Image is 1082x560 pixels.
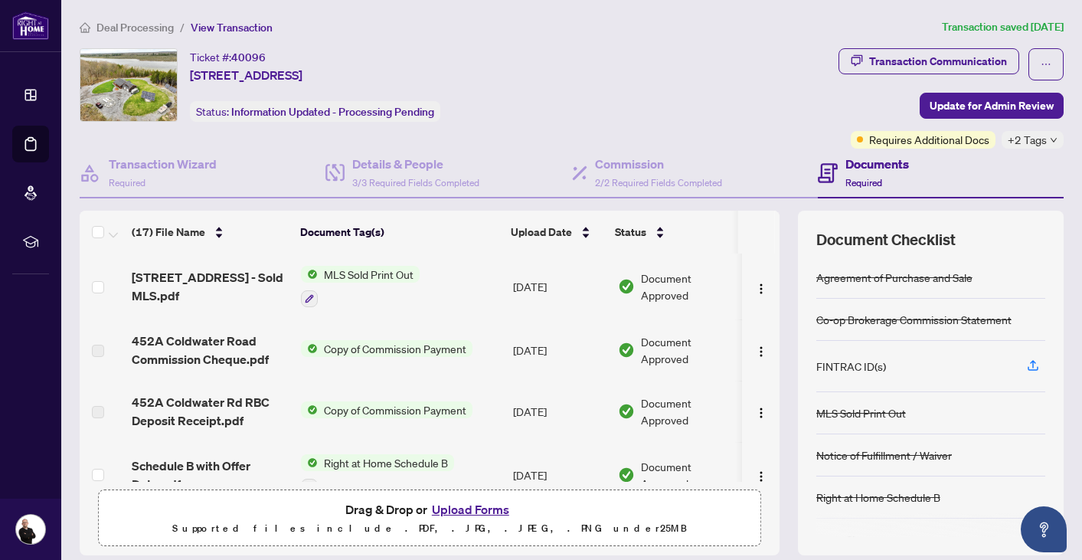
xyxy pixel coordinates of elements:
img: Status Icon [301,266,318,283]
div: FINTRAC ID(s) [816,358,886,375]
div: Co-op Brokerage Commission Statement [816,311,1012,328]
img: Document Status [618,342,635,359]
img: IMG-X12211268_1.jpg [80,49,177,121]
button: Status IconCopy of Commission Payment [301,401,472,418]
span: Document Approved [641,270,737,303]
h4: Documents [845,155,909,173]
td: [DATE] [507,254,612,319]
h4: Transaction Wizard [109,155,217,173]
span: 40096 [231,51,266,64]
img: Logo [755,407,767,419]
img: logo [12,11,49,40]
span: [STREET_ADDRESS] [190,66,302,84]
th: (17) File Name [126,211,294,254]
span: 2/2 Required Fields Completed [595,177,722,188]
span: Document Approved [641,333,737,367]
h4: Details & People [352,155,479,173]
img: Document Status [618,278,635,295]
button: Open asap [1021,506,1067,552]
span: Document Checklist [816,229,956,251]
span: 452A Coldwater Rd RBC Deposit Receipt.pdf [132,393,289,430]
div: Status: [190,101,440,122]
span: Required [845,177,882,188]
div: Transaction Communication [869,49,1007,74]
img: Document Status [618,467,635,483]
th: Upload Date [505,211,609,254]
h4: Commission [595,155,722,173]
img: Logo [755,345,767,358]
img: Document Status [618,403,635,420]
img: Logo [755,283,767,295]
span: (17) File Name [132,224,205,241]
img: Profile Icon [16,515,45,544]
button: Logo [749,338,773,362]
span: Document Approved [641,395,737,428]
li: / [180,18,185,36]
span: Drag & Drop orUpload FormsSupported files include .PDF, .JPG, .JPEG, .PNG under25MB [99,490,760,547]
button: Upload Forms [427,499,514,519]
span: MLS Sold Print Out [318,266,420,283]
span: Requires Additional Docs [869,131,989,148]
p: Supported files include .PDF, .JPG, .JPEG, .PNG under 25 MB [108,519,751,538]
th: Document Tag(s) [294,211,505,254]
td: [DATE] [507,381,612,442]
span: Upload Date [511,224,572,241]
img: Status Icon [301,401,318,418]
button: Status IconRight at Home Schedule B [301,454,454,496]
td: [DATE] [507,442,612,508]
div: Agreement of Purchase and Sale [816,269,972,286]
span: home [80,22,90,33]
button: Logo [749,274,773,299]
span: Document Approved [641,458,737,492]
span: Schedule B with Offer Date.pdf [132,457,289,493]
span: Status [615,224,646,241]
button: Logo [749,399,773,424]
span: 452A Coldwater Road Commission Cheque.pdf [132,332,289,368]
th: Status [609,211,739,254]
div: MLS Sold Print Out [816,404,906,421]
button: Status IconCopy of Commission Payment [301,340,472,357]
span: [STREET_ADDRESS] - Sold MLS.pdf [132,268,289,305]
div: Notice of Fulfillment / Waiver [816,447,952,463]
span: Update for Admin Review [930,93,1054,118]
span: +2 Tags [1008,131,1047,149]
span: Drag & Drop or [345,499,514,519]
span: Copy of Commission Payment [318,401,472,418]
button: Logo [749,463,773,487]
article: Transaction saved [DATE] [942,18,1064,36]
span: Copy of Commission Payment [318,340,472,357]
span: View Transaction [191,21,273,34]
button: Update for Admin Review [920,93,1064,119]
span: down [1050,136,1057,144]
span: Required [109,177,145,188]
span: ellipsis [1041,59,1051,70]
img: Logo [755,470,767,483]
button: Transaction Communication [838,48,1019,74]
img: Status Icon [301,454,318,471]
td: [DATE] [507,319,612,381]
span: Right at Home Schedule B [318,454,454,471]
span: 3/3 Required Fields Completed [352,177,479,188]
div: Right at Home Schedule B [816,489,940,506]
button: Status IconMLS Sold Print Out [301,266,420,307]
span: Deal Processing [96,21,174,34]
div: Ticket #: [190,48,266,66]
img: Status Icon [301,340,318,357]
span: Information Updated - Processing Pending [231,105,434,119]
